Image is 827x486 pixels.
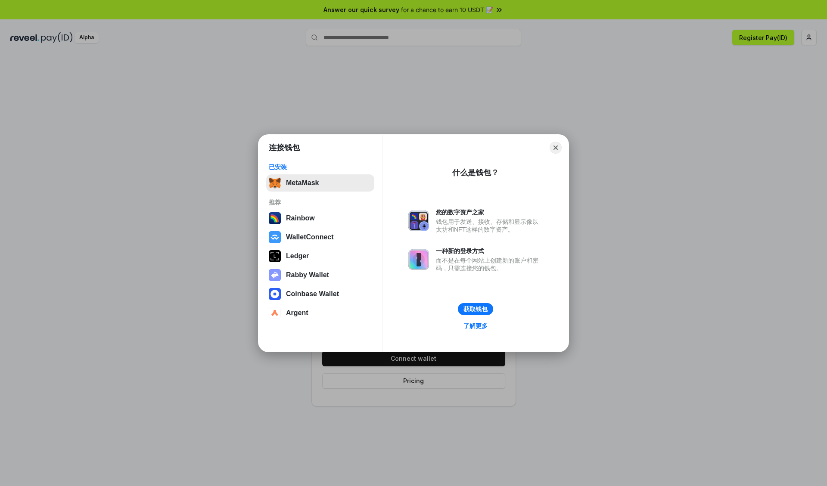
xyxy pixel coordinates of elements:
[269,142,300,153] h1: 连接钱包
[269,198,372,206] div: 推荐
[436,218,543,233] div: 钱包用于发送、接收、存储和显示像以太坊和NFT这样的数字资产。
[286,214,315,222] div: Rainbow
[266,229,374,246] button: WalletConnect
[266,285,374,303] button: Coinbase Wallet
[269,250,281,262] img: svg+xml,%3Csvg%20xmlns%3D%22http%3A%2F%2Fwww.w3.org%2F2000%2Fsvg%22%20width%3D%2228%22%20height%3...
[269,212,281,224] img: svg+xml,%3Csvg%20width%3D%22120%22%20height%3D%22120%22%20viewBox%3D%220%200%20120%20120%22%20fil...
[458,320,493,331] a: 了解更多
[458,303,493,315] button: 获取钱包
[286,309,308,317] div: Argent
[286,233,334,241] div: WalletConnect
[266,210,374,227] button: Rainbow
[266,248,374,265] button: Ledger
[452,167,499,178] div: 什么是钱包？
[269,307,281,319] img: svg+xml,%3Csvg%20width%3D%2228%22%20height%3D%2228%22%20viewBox%3D%220%200%2028%2028%22%20fill%3D...
[463,322,488,330] div: 了解更多
[286,290,339,298] div: Coinbase Wallet
[408,249,429,270] img: svg+xml,%3Csvg%20xmlns%3D%22http%3A%2F%2Fwww.w3.org%2F2000%2Fsvg%22%20fill%3D%22none%22%20viewBox...
[266,304,374,322] button: Argent
[266,266,374,284] button: Rabby Wallet
[408,210,429,231] img: svg+xml,%3Csvg%20xmlns%3D%22http%3A%2F%2Fwww.w3.org%2F2000%2Fsvg%22%20fill%3D%22none%22%20viewBox...
[463,305,488,313] div: 获取钱包
[269,269,281,281] img: svg+xml,%3Csvg%20xmlns%3D%22http%3A%2F%2Fwww.w3.org%2F2000%2Fsvg%22%20fill%3D%22none%22%20viewBox...
[269,231,281,243] img: svg+xml,%3Csvg%20width%3D%2228%22%20height%3D%2228%22%20viewBox%3D%220%200%2028%2028%22%20fill%3D...
[286,252,309,260] div: Ledger
[436,257,543,272] div: 而不是在每个网站上创建新的账户和密码，只需连接您的钱包。
[269,288,281,300] img: svg+xml,%3Csvg%20width%3D%2228%22%20height%3D%2228%22%20viewBox%3D%220%200%2028%2028%22%20fill%3D...
[269,177,281,189] img: svg+xml,%3Csvg%20fill%3D%22none%22%20height%3D%2233%22%20viewBox%3D%220%200%2035%2033%22%20width%...
[436,247,543,255] div: 一种新的登录方式
[269,163,372,171] div: 已安装
[436,208,543,216] div: 您的数字资产之家
[286,271,329,279] div: Rabby Wallet
[266,174,374,192] button: MetaMask
[286,179,319,187] div: MetaMask
[550,142,562,154] button: Close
